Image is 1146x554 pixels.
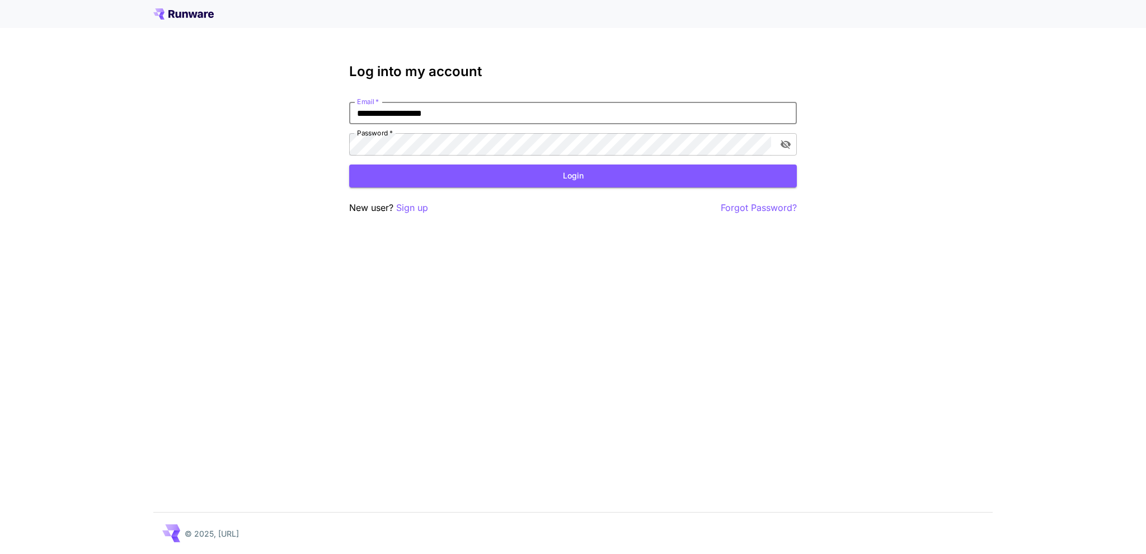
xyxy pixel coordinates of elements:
label: Email [357,97,379,106]
button: Forgot Password? [721,201,797,215]
label: Password [357,128,393,138]
p: New user? [349,201,428,215]
button: Sign up [396,201,428,215]
p: © 2025, [URL] [185,528,239,539]
h3: Log into my account [349,64,797,79]
button: Login [349,165,797,187]
button: toggle password visibility [776,134,796,154]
